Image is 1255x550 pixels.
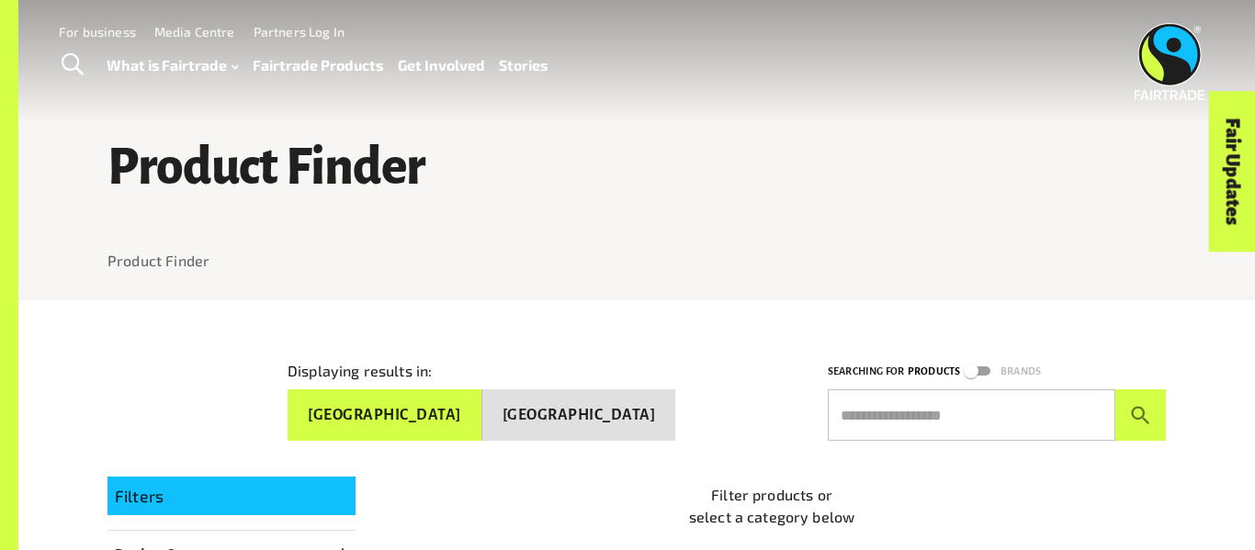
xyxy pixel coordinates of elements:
a: Stories [499,52,548,79]
p: Filters [115,484,348,508]
a: What is Fairtrade [107,52,238,79]
p: Brands [1001,363,1041,380]
a: For business [59,24,136,39]
a: Media Centre [154,24,235,39]
a: Get Involved [398,52,485,79]
nav: breadcrumb [107,250,1166,272]
img: Fairtrade Australia New Zealand logo [1135,23,1205,100]
a: Product Finder [107,252,209,269]
button: [GEOGRAPHIC_DATA] [482,389,676,441]
button: [GEOGRAPHIC_DATA] [288,389,482,441]
p: Searching for [828,363,904,380]
a: Partners Log In [254,24,345,39]
p: Filter products or select a category below [378,484,1166,528]
p: Displaying results in: [288,360,432,382]
p: Products [908,363,960,380]
a: Fairtrade Products [253,52,383,79]
h1: Product Finder [107,140,1166,196]
a: Toggle Search [50,42,95,88]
